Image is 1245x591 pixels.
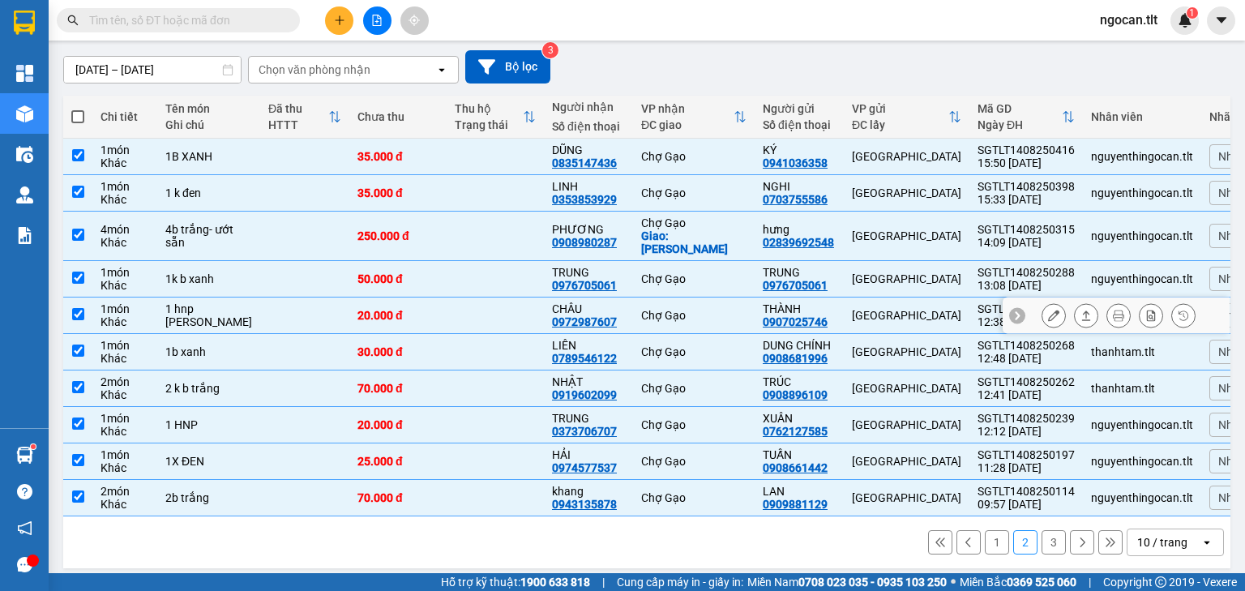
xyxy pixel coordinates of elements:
div: 2 món [101,485,149,498]
div: [GEOGRAPHIC_DATA] [852,345,961,358]
button: 3 [1042,530,1066,555]
div: 1 hnp keo vàng [165,302,252,328]
div: Mã GD [978,102,1062,115]
div: ĐC giao [641,118,734,131]
div: Thu hộ [455,102,523,115]
div: Khác [101,425,149,438]
div: 02839692548 [763,236,834,249]
div: 0908681996 [763,352,828,365]
span: file-add [371,15,383,26]
div: SGTLT1408250268 [978,339,1075,352]
div: [GEOGRAPHIC_DATA] [852,382,961,395]
div: NHẬT [552,375,625,388]
div: TRÚC [763,375,836,388]
th: Toggle SortBy [844,96,969,139]
span: message [17,557,32,572]
strong: 0369 525 060 [1007,576,1076,589]
div: [GEOGRAPHIC_DATA] [852,272,961,285]
div: CHÂU [552,302,625,315]
span: copyright [1155,576,1166,588]
div: 2 món [101,375,149,388]
span: ⚪️ [951,579,956,585]
div: 1 món [101,339,149,352]
div: Chợ Gạo [641,345,747,358]
div: PHƯƠNG [552,223,625,236]
div: 0835147436 [552,156,617,169]
span: aim [409,15,420,26]
div: Khác [101,236,149,249]
div: 12:41 [DATE] [978,388,1075,401]
div: Chợ Gạo [641,382,747,395]
div: DUNG CHÍNH [763,339,836,352]
img: solution-icon [16,227,33,244]
div: Khác [101,461,149,474]
div: THÀNH [763,302,836,315]
div: nguyenthingocan.tlt [1091,150,1193,163]
div: 0941036358 [763,156,828,169]
div: 30.000 đ [357,345,439,358]
div: Tên món [165,102,252,115]
span: Miền Bắc [960,573,1076,591]
div: Chợ Gạo [641,418,747,431]
div: Chi tiết [101,110,149,123]
div: 0908661442 [763,461,828,474]
div: HTTT [268,118,328,131]
div: 250.000 đ [357,229,439,242]
div: Chợ Gạo [641,309,747,322]
div: 25.000 đ [357,455,439,468]
div: 0943135878 [552,498,617,511]
div: 50.000 đ [357,272,439,285]
div: LIÊN [552,339,625,352]
div: Chọn văn phòng nhận [259,62,370,78]
div: 0703755586 [763,193,828,206]
div: Khác [101,352,149,365]
div: 1X ĐEN [165,455,252,468]
div: Khác [101,156,149,169]
img: warehouse-icon [16,105,33,122]
img: warehouse-icon [16,186,33,203]
div: TRUNG [552,266,625,279]
div: SGTLT1408250315 [978,223,1075,236]
div: 1 món [101,448,149,461]
div: nguyenthingocan.tlt [1091,418,1193,431]
div: Chợ Gạo [641,186,747,199]
sup: 1 [31,444,36,449]
div: [GEOGRAPHIC_DATA] [852,229,961,242]
div: 15:33 [DATE] [978,193,1075,206]
div: 0976705061 [552,279,617,292]
div: Người gửi [763,102,836,115]
div: 1 món [101,143,149,156]
div: XUÂN [763,412,836,425]
div: thanhtam.tlt [1091,345,1193,358]
div: 15:50 [DATE] [978,156,1075,169]
div: nguyenthingocan.tlt [1091,455,1193,468]
div: Khác [101,498,149,511]
div: 11:28 [DATE] [978,461,1075,474]
th: Toggle SortBy [633,96,755,139]
div: Nhân viên [1091,110,1193,123]
div: 0353853929 [552,193,617,206]
div: 0908896109 [763,388,828,401]
div: TRUNG [763,266,836,279]
div: SGTLT1408250197 [978,448,1075,461]
img: dashboard-icon [16,65,33,82]
div: LINH [552,180,625,193]
th: Toggle SortBy [260,96,349,139]
div: TUẤN [763,448,836,461]
div: 12:38 [DATE] [978,315,1075,328]
div: DŨNG [552,143,625,156]
button: file-add [363,6,391,35]
img: warehouse-icon [16,146,33,163]
img: warehouse-icon [16,447,33,464]
div: SGTLT1408250398 [978,180,1075,193]
div: thanhtam.tlt [1091,382,1193,395]
span: plus [334,15,345,26]
img: logo-vxr [14,11,35,35]
div: khang [552,485,625,498]
div: LAN [763,485,836,498]
svg: open [435,63,448,76]
div: 1b xanh [165,345,252,358]
div: Sửa đơn hàng [1042,303,1066,328]
span: Hỗ trợ kỹ thuật: [441,573,590,591]
div: 4b trắng- ướt sẵn [165,223,252,249]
